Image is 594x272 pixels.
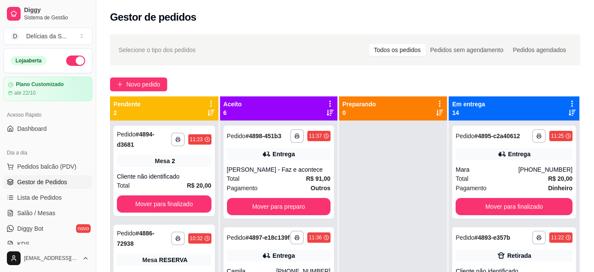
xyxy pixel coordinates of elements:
[452,100,485,108] p: Em entrega
[17,240,30,248] span: KDS
[369,44,426,56] div: Todos os pedidos
[3,160,92,173] button: Pedidos balcão (PDV)
[224,108,242,117] p: 6
[110,77,167,91] button: Novo pedido
[456,133,475,139] span: Pedido
[475,133,520,139] strong: # 4895-c2a40612
[343,108,376,117] p: 0
[227,165,331,174] div: [PERSON_NAME] - Faz e acontece
[110,10,196,24] h2: Gestor de pedidos
[273,251,295,260] div: Entrega
[343,100,376,108] p: Preparando
[245,133,281,139] strong: # 4898-451b3
[3,191,92,204] a: Lista de Pedidos
[117,230,136,237] span: Pedido
[3,146,92,160] div: Dia a dia
[3,77,92,101] a: Plano Customizadoaté 22/10
[190,235,203,242] div: 10:32
[3,122,92,136] a: Dashboard
[245,234,290,241] strong: # 4897-e18c139f
[24,14,89,21] span: Sistema de Gestão
[456,234,475,241] span: Pedido
[117,172,211,181] div: Cliente não identificado
[227,234,246,241] span: Pedido
[548,175,573,182] strong: R$ 20,00
[117,181,130,190] span: Total
[26,32,67,40] div: Delícias da S ...
[117,81,123,87] span: plus
[190,136,203,143] div: 11:23
[508,44,571,56] div: Pedidos agendados
[456,174,468,183] span: Total
[17,178,67,186] span: Gestor de Pedidos
[119,45,196,55] span: Selecione o tipo dos pedidos
[227,133,246,139] span: Pedido
[159,256,187,264] div: RESERVA
[273,150,295,158] div: Entrega
[171,157,175,165] div: 2
[306,175,331,182] strong: R$ 91,00
[17,162,77,171] span: Pedidos balcão (PDV)
[17,193,62,202] span: Lista de Pedidos
[3,108,92,122] div: Acesso Rápido
[507,251,531,260] div: Retirada
[113,108,141,117] p: 2
[224,100,242,108] p: Aceito
[3,237,92,251] a: KDS
[142,256,157,264] span: Mesa
[518,165,573,174] div: [PHONE_NUMBER]
[11,32,19,40] span: D
[17,124,47,133] span: Dashboard
[551,234,564,241] div: 11:22
[16,81,64,88] article: Plano Customizado
[456,198,573,215] button: Mover para finalizado
[14,90,36,96] article: até 22/10
[3,206,92,220] a: Salão / Mesas
[452,108,485,117] p: 14
[227,198,331,215] button: Mover para preparo
[227,183,258,193] span: Pagamento
[311,185,331,192] strong: Outros
[126,80,160,89] span: Novo pedido
[11,56,46,65] div: Loja aberta
[309,234,322,241] div: 11:36
[3,28,92,45] button: Select a team
[475,234,510,241] strong: # 4893-e357b
[117,131,154,148] strong: # 4894-d3681
[117,131,136,138] span: Pedido
[3,248,92,269] button: [EMAIL_ADDRESS][DOMAIN_NAME]
[187,182,211,189] strong: R$ 20,00
[17,209,55,217] span: Salão / Mesas
[66,56,85,66] button: Alterar Status
[3,222,92,235] a: Diggy Botnovo
[24,255,79,262] span: [EMAIL_ADDRESS][DOMAIN_NAME]
[24,6,89,14] span: Diggy
[551,133,564,139] div: 11:25
[3,175,92,189] a: Gestor de Pedidos
[3,3,92,24] a: DiggySistema de Gestão
[456,165,518,174] div: Mara
[456,183,487,193] span: Pagamento
[113,100,141,108] p: Pendente
[117,230,154,247] strong: # 4886-72938
[155,157,170,165] span: Mesa
[508,150,530,158] div: Entrega
[309,133,322,139] div: 11:37
[227,174,240,183] span: Total
[117,195,211,213] button: Mover para finalizado
[426,44,508,56] div: Pedidos sem agendamento
[17,224,43,233] span: Diggy Bot
[548,185,573,192] strong: Dinheiro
